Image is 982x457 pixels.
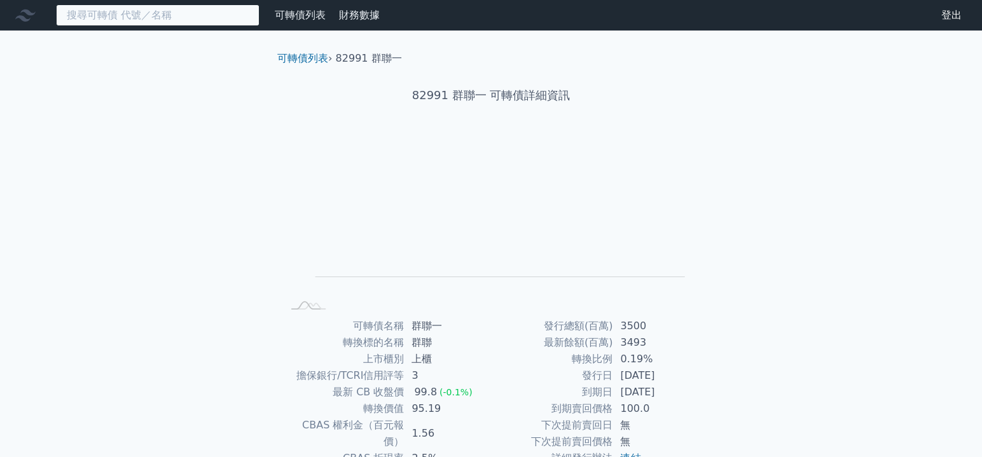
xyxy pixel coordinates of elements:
input: 搜尋可轉債 代號／名稱 [56,4,259,26]
a: 財務數據 [339,9,380,21]
li: › [277,51,332,66]
g: Chart [303,144,685,296]
td: 發行總額(百萬) [491,318,612,334]
td: 上市櫃別 [282,351,404,367]
td: 到期賣回價格 [491,400,612,417]
td: 轉換價值 [282,400,404,417]
td: 轉換標的名稱 [282,334,404,351]
td: 1.56 [404,417,491,450]
a: 登出 [931,5,972,25]
td: 0.19% [612,351,700,367]
td: 轉換比例 [491,351,612,367]
td: [DATE] [612,367,700,384]
td: 群聯 [404,334,491,351]
td: 到期日 [491,384,612,400]
td: 最新餘額(百萬) [491,334,612,351]
td: 3 [404,367,491,384]
td: 可轉債名稱 [282,318,404,334]
td: 3500 [612,318,700,334]
span: (-0.1%) [439,387,473,397]
li: 82991 群聯一 [336,51,402,66]
div: 99.8 [411,384,439,400]
td: 擔保銀行/TCRI信用評等 [282,367,404,384]
td: 上櫃 [404,351,491,367]
td: 3493 [612,334,700,351]
td: 下次提前賣回日 [491,417,612,433]
td: 發行日 [491,367,612,384]
td: [DATE] [612,384,700,400]
td: 下次提前賣回價格 [491,433,612,450]
td: 最新 CB 收盤價 [282,384,404,400]
td: 95.19 [404,400,491,417]
td: 無 [612,433,700,450]
td: 無 [612,417,700,433]
h1: 82991 群聯一 可轉債詳細資訊 [267,86,715,104]
td: 群聯一 [404,318,491,334]
td: CBAS 權利金（百元報價） [282,417,404,450]
td: 100.0 [612,400,700,417]
a: 可轉債列表 [275,9,326,21]
a: 可轉債列表 [277,52,328,64]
